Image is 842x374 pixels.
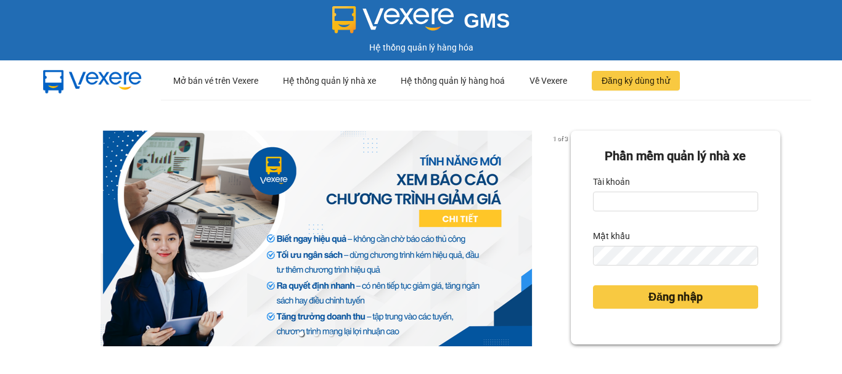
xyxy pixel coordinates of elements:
div: Mở bán vé trên Vexere [173,61,258,100]
li: slide item 2 [314,331,319,336]
a: GMS [332,18,510,28]
li: slide item 1 [299,331,304,336]
li: slide item 3 [329,331,333,336]
input: Mật khẩu [593,246,758,266]
label: Tài khoản [593,172,630,192]
button: Đăng nhập [593,285,758,309]
button: Đăng ký dùng thử [592,71,680,91]
span: Đăng ký dùng thử [602,74,670,87]
div: Phần mềm quản lý nhà xe [593,147,758,166]
p: 1 of 3 [549,131,571,147]
div: Hệ thống quản lý hàng hoá [401,61,505,100]
input: Tài khoản [593,192,758,211]
div: Hệ thống quản lý nhà xe [283,61,376,100]
div: Về Vexere [529,61,567,100]
img: logo 2 [332,6,454,33]
img: mbUUG5Q.png [31,60,154,101]
span: Đăng nhập [648,288,703,306]
div: Hệ thống quản lý hàng hóa [3,41,839,54]
span: GMS [464,9,510,32]
button: previous slide / item [62,131,79,346]
button: next slide / item [554,131,571,346]
label: Mật khẩu [593,226,630,246]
